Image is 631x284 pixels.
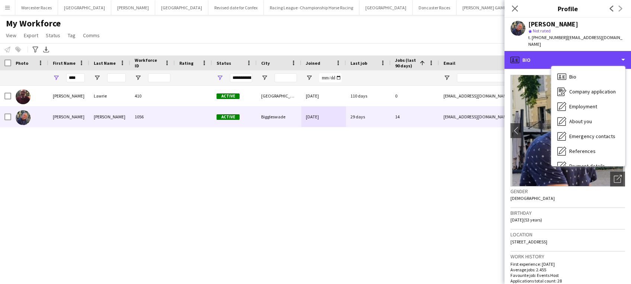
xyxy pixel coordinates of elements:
[551,84,625,99] div: Company application
[48,106,89,127] div: [PERSON_NAME]
[510,261,625,267] p: First experience: [DATE]
[439,86,588,106] div: [EMAIL_ADDRESS][DOMAIN_NAME]
[306,74,313,81] button: Open Filter Menu
[569,73,576,80] span: Bio
[46,32,60,39] span: Status
[551,129,625,144] div: Emergency contacts
[83,32,100,39] span: Comms
[208,0,264,15] button: Revised date for Confex
[261,60,270,66] span: City
[610,172,625,186] div: Open photos pop-in
[510,210,625,216] h3: Birthday
[21,31,41,40] a: Export
[89,106,130,127] div: [PERSON_NAME]
[130,86,175,106] div: 410
[551,99,625,114] div: Employment
[24,32,38,39] span: Export
[217,60,231,66] span: Status
[510,253,625,260] h3: Work history
[359,0,413,15] button: [GEOGRAPHIC_DATA]
[217,93,240,99] span: Active
[510,231,625,238] h3: Location
[111,0,155,15] button: [PERSON_NAME]
[439,106,588,127] div: [EMAIL_ADDRESS][DOMAIN_NAME]
[510,188,625,195] h3: Gender
[510,267,625,272] p: Average jobs: 2.455
[510,195,555,201] span: [DEMOGRAPHIC_DATA]
[443,74,450,81] button: Open Filter Menu
[257,106,301,127] div: Biggleswade
[264,0,359,15] button: Racing League -Championship Horse Racing
[107,73,126,82] input: Last Name Filter Input
[395,57,417,68] span: Jobs (last 90 days)
[413,0,457,15] button: Doncaster Races
[6,18,61,29] span: My Workforce
[15,0,58,15] button: Worcester Races
[179,60,193,66] span: Rating
[135,74,141,81] button: Open Filter Menu
[551,114,625,129] div: About you
[505,51,631,69] div: Bio
[510,272,625,278] p: Favourite job: Events Host
[135,57,161,68] span: Workforce ID
[130,106,175,127] div: 1056
[505,4,631,13] h3: Profile
[42,45,51,54] app-action-btn: Export XLSX
[391,86,439,106] div: 0
[89,86,130,106] div: Lawrie
[346,106,391,127] div: 29 days
[66,73,85,82] input: First Name Filter Input
[58,0,111,15] button: [GEOGRAPHIC_DATA]
[275,73,297,82] input: City Filter Input
[16,110,31,125] img: Dean Evans
[31,45,40,54] app-action-btn: Advanced filters
[301,106,346,127] div: [DATE]
[528,21,578,28] div: [PERSON_NAME]
[528,35,622,47] span: | [EMAIL_ADDRESS][DOMAIN_NAME]
[319,73,342,82] input: Joined Filter Input
[510,239,547,245] span: [STREET_ADDRESS]
[43,31,63,40] a: Status
[569,88,616,95] span: Company application
[569,103,597,110] span: Employment
[3,31,19,40] a: View
[6,32,16,39] span: View
[551,144,625,159] div: References
[350,60,367,66] span: Last job
[48,86,89,106] div: [PERSON_NAME]
[68,32,76,39] span: Tag
[53,60,76,66] span: First Name
[94,60,116,66] span: Last Name
[569,163,605,169] span: Payment details
[457,73,583,82] input: Email Filter Input
[528,35,567,40] span: t. [PHONE_NUMBER]
[306,60,320,66] span: Joined
[510,217,542,223] span: [DATE] (53 years)
[261,74,268,81] button: Open Filter Menu
[148,73,170,82] input: Workforce ID Filter Input
[551,69,625,84] div: Bio
[94,74,100,81] button: Open Filter Menu
[533,28,551,33] span: Not rated
[217,74,223,81] button: Open Filter Menu
[510,278,625,284] p: Applications total count: 28
[53,74,60,81] button: Open Filter Menu
[569,148,596,154] span: References
[80,31,103,40] a: Comms
[301,86,346,106] div: [DATE]
[551,159,625,173] div: Payment details
[569,133,615,140] span: Emergency contacts
[391,106,439,127] div: 14
[217,114,240,120] span: Active
[65,31,79,40] a: Tag
[510,75,625,186] img: Crew avatar or photo
[443,60,455,66] span: Email
[257,86,301,106] div: [GEOGRAPHIC_DATA]
[346,86,391,106] div: 110 days
[16,89,31,104] img: Dean Lawrie
[155,0,208,15] button: [GEOGRAPHIC_DATA]
[457,0,524,15] button: [PERSON_NAME] GAMING Ltd
[569,118,592,125] span: About you
[16,60,28,66] span: Photo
